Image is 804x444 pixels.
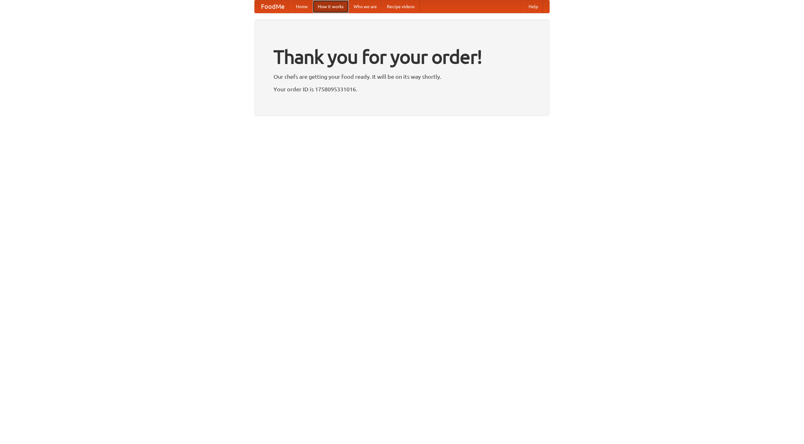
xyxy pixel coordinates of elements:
[274,84,530,94] p: Your order ID is 1758095331016.
[382,0,420,13] a: Recipe videos
[349,0,382,13] a: Who we are
[524,0,543,13] a: Help
[313,0,349,13] a: How it works
[255,0,291,13] a: FoodMe
[274,72,530,81] p: Our chefs are getting your food ready. It will be on its way shortly.
[291,0,313,13] a: Home
[274,42,530,72] h1: Thank you for your order!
